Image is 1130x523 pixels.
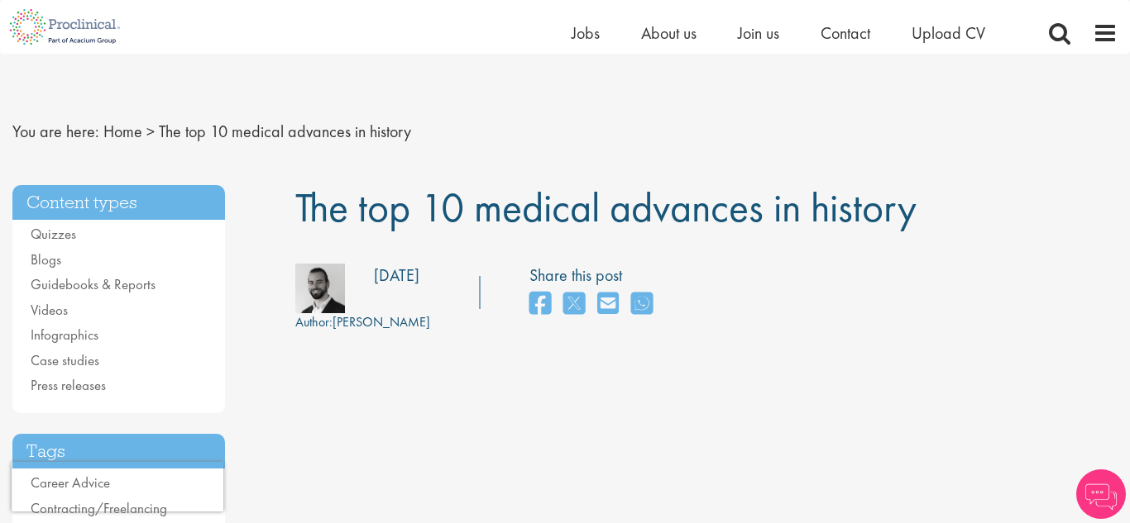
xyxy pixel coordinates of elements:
[641,22,697,44] a: About us
[31,326,98,344] a: Infographics
[12,121,99,142] span: You are here:
[821,22,870,44] a: Contact
[103,121,142,142] a: breadcrumb link
[31,225,76,243] a: Quizzes
[12,462,223,511] iframe: reCAPTCHA
[572,22,600,44] a: Jobs
[12,185,225,221] h3: Content types
[529,287,551,322] a: share on facebook
[374,264,419,288] div: [DATE]
[563,287,585,322] a: share on twitter
[912,22,985,44] a: Upload CV
[597,287,619,322] a: share on email
[31,301,68,319] a: Videos
[738,22,779,44] a: Join us
[295,181,917,234] span: The top 10 medical advances in history
[146,121,155,142] span: >
[31,250,61,269] a: Blogs
[31,351,99,369] a: Case studies
[12,434,225,469] h3: Tags
[159,121,411,142] span: The top 10 medical advances in history
[631,287,653,322] a: share on whats app
[295,313,333,330] span: Author:
[31,275,156,293] a: Guidebooks & Reports
[529,264,661,288] label: Share this post
[295,264,345,313] img: 76d2c18e-6ce3-4617-eefd-08d5a473185b
[31,376,106,394] a: Press releases
[295,313,430,332] div: [PERSON_NAME]
[1076,469,1126,519] img: Chatbot
[31,499,167,517] a: Contracting/Freelancing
